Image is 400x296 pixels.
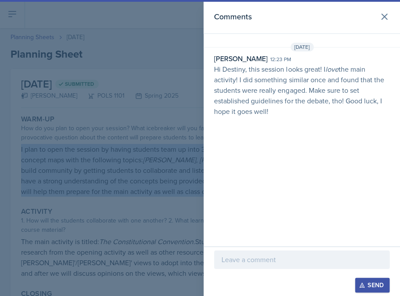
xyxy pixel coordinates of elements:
[214,11,252,23] h2: Comments
[290,43,314,51] span: [DATE]
[325,64,338,74] em: love
[214,53,268,64] div: [PERSON_NAME]
[355,278,389,292] button: Send
[361,281,384,289] div: Send
[270,55,291,63] div: 12:23 pm
[214,64,389,117] p: Hi Destiny, this session looks great! I the main activity! I did something similar once and found...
